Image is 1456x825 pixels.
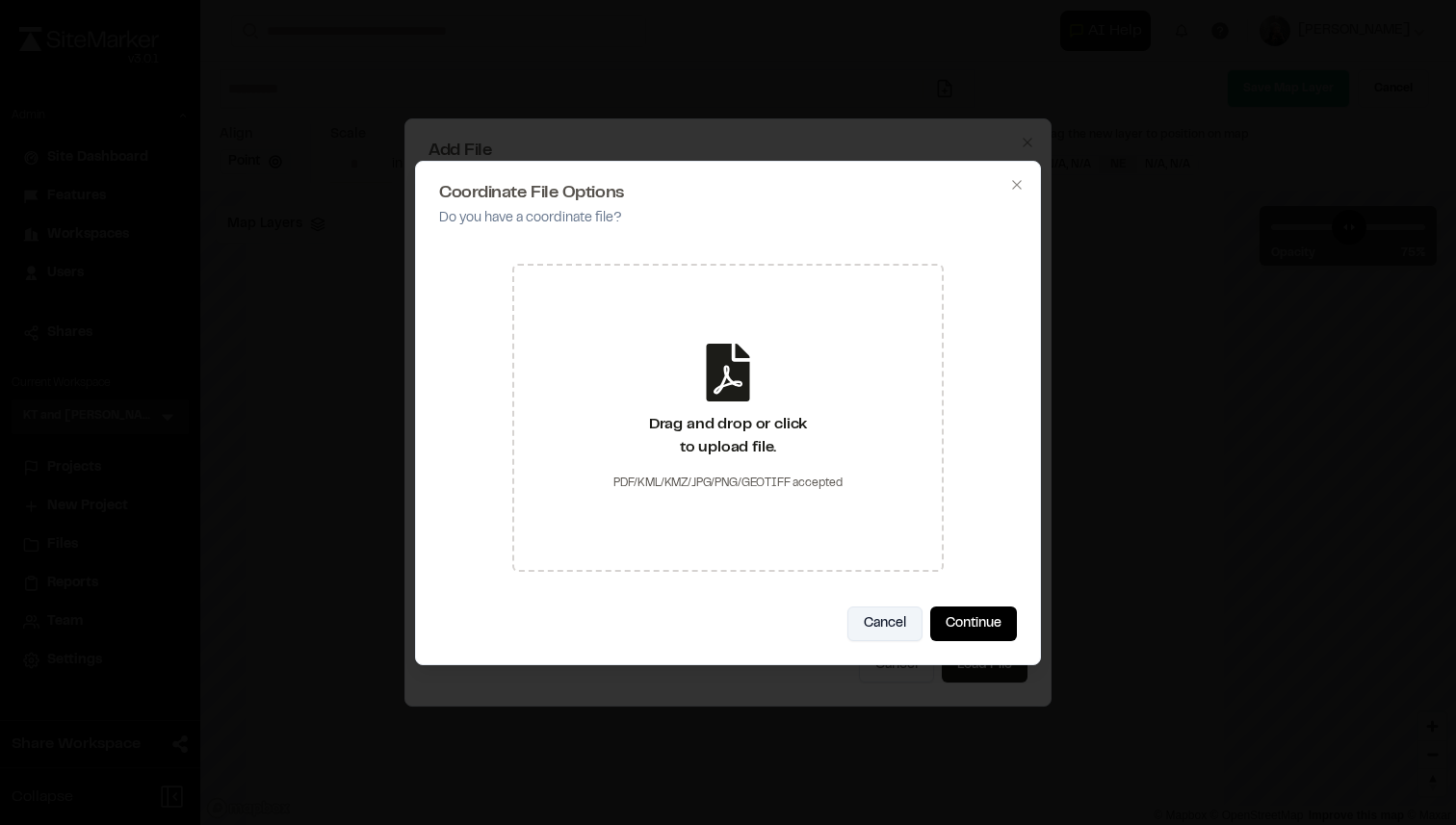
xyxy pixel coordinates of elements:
[847,606,923,641] button: Cancel
[439,185,1017,202] h2: Coordinate File Options
[439,208,1017,229] p: Do you have a coordinate file?
[930,606,1017,641] button: Continue
[613,475,843,492] div: PDF/KML/KMZ/JPG/PNG/GEOTIFF accepted
[649,413,807,459] div: Drag and drop or click to upload file.
[512,264,944,572] div: Drag and drop or clickto upload file.PDF/KML/KMZ/JPG/PNG/GEOTIFF accepted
